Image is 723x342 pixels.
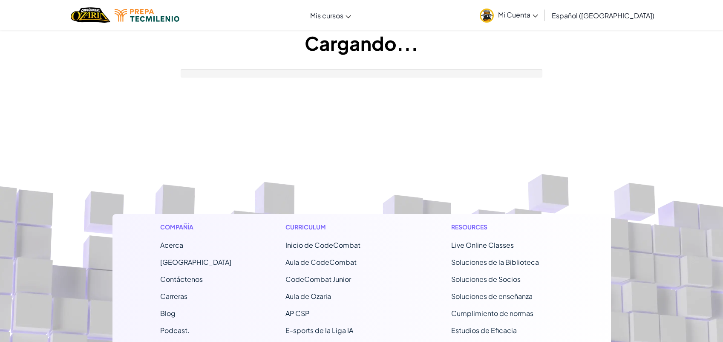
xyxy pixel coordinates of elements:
img: Tecmilenio logo [115,9,179,22]
h1: Curriculum [285,223,398,232]
h1: Compañía [160,223,231,232]
h1: Resources [451,223,563,232]
span: Contáctenos [160,275,203,284]
a: Cumplimiento de normas [451,309,533,318]
a: Podcast. [160,326,190,335]
span: Inicio de CodeCombat [285,241,360,249]
a: Blog [160,309,176,318]
a: Ozaria by CodeCombat logo [71,6,110,24]
a: Live Online Classes [451,241,514,249]
a: Aula de CodeCombat [285,258,357,267]
span: Mis cursos [310,11,343,20]
a: [GEOGRAPHIC_DATA] [160,258,231,267]
a: Acerca [160,241,183,249]
a: Carreras [160,292,187,301]
a: Mis cursos [306,4,355,27]
a: E-sports de la Liga IA [285,326,353,335]
a: Aula de Ozaria [285,292,331,301]
img: Home [71,6,110,24]
a: Español ([GEOGRAPHIC_DATA]) [547,4,659,27]
span: Mi Cuenta [498,10,538,19]
a: Soluciones de Socios [451,275,521,284]
img: avatar [480,9,494,23]
a: Soluciones de la Biblioteca [451,258,539,267]
a: Estudios de Eficacia [451,326,517,335]
span: Español ([GEOGRAPHIC_DATA]) [552,11,654,20]
a: Soluciones de enseñanza [451,292,533,301]
a: AP CSP [285,309,309,318]
a: CodeCombat Junior [285,275,351,284]
a: Mi Cuenta [475,2,542,29]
